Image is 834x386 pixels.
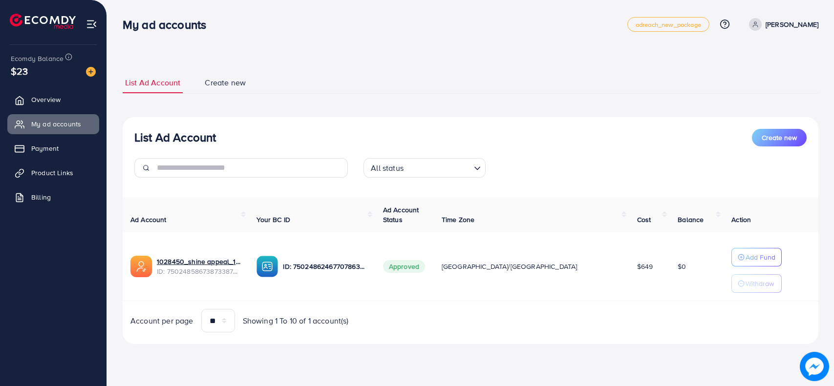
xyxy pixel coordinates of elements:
span: Ad Account Status [383,205,419,224]
span: Create new [205,77,246,88]
span: Billing [31,192,51,202]
a: Payment [7,139,99,158]
span: Overview [31,95,61,104]
input: Search for option [406,159,470,175]
img: ic-ba-acc.ded83a64.svg [257,256,278,277]
span: [GEOGRAPHIC_DATA]/[GEOGRAPHIC_DATA] [442,262,577,271]
span: $23 [11,64,28,78]
a: Product Links [7,163,99,183]
img: image [800,352,829,381]
span: Balance [678,215,704,224]
a: 1028450_shine appeal_1746808772166 [157,257,241,266]
img: logo [10,14,76,29]
p: ID: 7502486246770786320 [283,261,367,272]
a: Overview [7,90,99,109]
span: Time Zone [442,215,474,224]
p: [PERSON_NAME] [766,19,818,30]
span: Cost [637,215,651,224]
span: My ad accounts [31,119,81,129]
button: Add Fund [731,248,782,266]
a: My ad accounts [7,114,99,134]
span: Ecomdy Balance [11,54,64,63]
span: Product Links [31,168,73,178]
h3: List Ad Account [134,130,216,144]
span: Approved [383,260,425,273]
h3: My ad accounts [123,18,214,32]
img: image [86,67,96,77]
span: Create new [762,133,797,142]
span: All status [369,161,406,175]
div: Search for option [364,158,486,178]
span: List Ad Account [125,77,180,88]
img: ic-ads-acc.e4c84228.svg [130,256,152,277]
span: Account per page [130,315,193,326]
p: Add Fund [746,251,775,263]
span: Showing 1 To 10 of 1 account(s) [243,315,349,326]
button: Withdraw [731,274,782,293]
img: menu [86,19,97,30]
a: Billing [7,187,99,207]
span: $0 [678,262,686,271]
p: Withdraw [746,278,774,289]
a: adreach_new_package [627,17,709,32]
span: Your BC ID [257,215,290,224]
a: [PERSON_NAME] [745,18,818,31]
button: Create new [752,129,807,146]
span: Action [731,215,751,224]
span: $649 [637,262,653,271]
span: adreach_new_package [636,21,701,28]
span: ID: 7502485867387338759 [157,266,241,276]
span: Payment [31,143,59,153]
span: Ad Account [130,215,167,224]
div: <span class='underline'>1028450_shine appeal_1746808772166</span></br>7502485867387338759 [157,257,241,277]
